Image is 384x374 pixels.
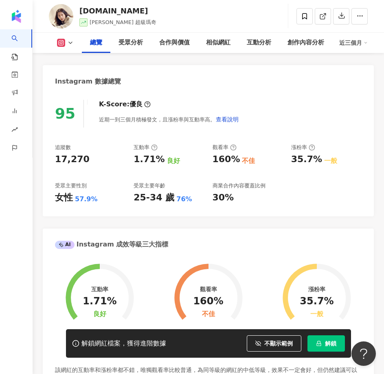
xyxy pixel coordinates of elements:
div: 近三個月 [339,36,368,49]
div: 不佳 [242,156,255,165]
div: 不佳 [202,310,215,318]
div: 1.71% [83,296,116,307]
div: 解鎖網紅檔案，獲得進階數據 [81,339,166,348]
div: 女性 [55,191,73,204]
div: 35.7% [291,153,322,166]
div: 1.71% [134,153,165,166]
div: 76% [176,195,192,204]
div: 觀看率 [200,286,217,293]
div: 17,270 [55,153,90,166]
div: 57.9% [75,195,98,204]
button: 不顯示範例 [247,335,301,352]
div: 受眾主要性別 [55,182,87,189]
div: 追蹤數 [55,144,71,151]
div: Instagram 數據總覽 [55,77,121,86]
div: 30% [213,191,234,204]
div: 互動分析 [247,38,271,48]
div: 商業合作內容覆蓋比例 [213,182,266,189]
button: 解鎖 [307,335,345,352]
span: 不顯示範例 [264,340,293,347]
div: 觀看率 [213,144,237,151]
div: 互動率 [91,286,108,293]
div: AI [55,241,75,249]
div: 總覽 [90,38,102,48]
a: search [11,29,28,61]
div: 優良 [129,100,143,109]
div: 160% [213,153,240,166]
div: 一般 [310,310,323,318]
span: rise [11,121,18,140]
div: 受眾主要年齡 [134,182,165,189]
span: 解鎖 [325,340,336,347]
div: 合作與價值 [159,38,190,48]
div: 漲粉率 [308,286,325,293]
img: logo icon [10,10,23,23]
div: 互動率 [134,144,158,151]
span: [PERSON_NAME] 超級瑪奇 [90,19,156,25]
div: [DOMAIN_NAME] [79,6,156,16]
div: 近期一到三個月積極發文，且漲粉率與互動率高。 [99,111,239,128]
button: 查看說明 [215,111,239,128]
div: 良好 [93,310,106,318]
div: 創作內容分析 [287,38,324,48]
div: 95 [55,105,75,122]
div: 25-34 歲 [134,191,174,204]
div: Instagram 成效等級三大指標 [55,240,168,249]
div: K-Score : [99,100,151,109]
div: 35.7% [300,296,334,307]
div: 漲粉率 [291,144,315,151]
div: 160% [193,296,223,307]
span: lock [316,341,322,346]
div: 良好 [167,156,180,165]
span: 查看說明 [216,116,239,123]
div: 一般 [324,156,337,165]
div: 受眾分析 [118,38,143,48]
img: KOL Avatar [49,4,73,29]
div: 相似網紅 [206,38,230,48]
